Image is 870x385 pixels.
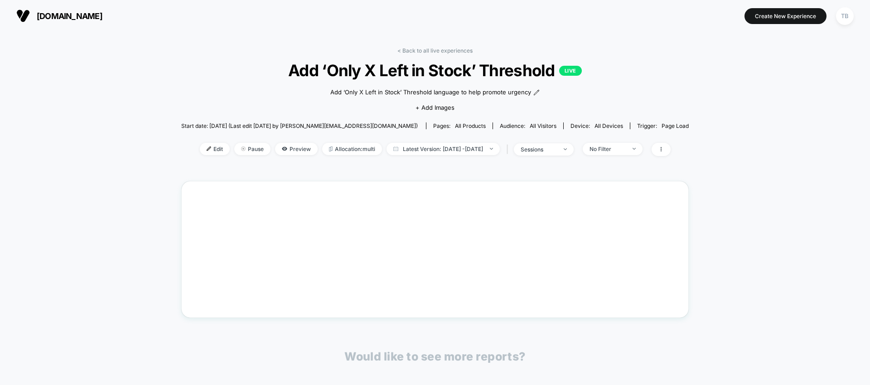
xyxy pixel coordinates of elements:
[322,143,382,155] span: Allocation: multi
[397,47,473,54] a: < Back to all live experiences
[330,88,531,97] span: Add ‘Only X Left in Stock’ Threshold language to help promote urgency
[455,122,486,129] span: all products
[241,146,246,151] img: end
[563,122,630,129] span: Device:
[833,7,856,25] button: TB
[234,143,271,155] span: Pause
[14,9,105,23] button: [DOMAIN_NAME]
[416,104,454,111] span: + Add Images
[37,11,102,21] span: [DOMAIN_NAME]
[559,66,582,76] p: LIVE
[590,146,626,152] div: No Filter
[500,122,556,129] div: Audience:
[329,146,333,151] img: rebalance
[16,9,30,23] img: Visually logo
[433,122,486,129] div: Pages:
[564,148,567,150] img: end
[393,146,398,151] img: calendar
[744,8,826,24] button: Create New Experience
[633,148,636,150] img: end
[662,122,689,129] span: Page Load
[181,122,418,129] span: Start date: [DATE] (Last edit [DATE] by [PERSON_NAME][EMAIL_ADDRESS][DOMAIN_NAME])
[207,146,211,151] img: edit
[490,148,493,150] img: end
[344,350,526,363] p: Would like to see more reports?
[521,146,557,153] div: sessions
[530,122,556,129] span: All Visitors
[207,61,663,80] span: Add ‘Only X Left in Stock’ Threshold
[200,143,230,155] span: Edit
[836,7,854,25] div: TB
[637,122,689,129] div: Trigger:
[594,122,623,129] span: all devices
[387,143,500,155] span: Latest Version: [DATE] - [DATE]
[504,143,514,156] span: |
[275,143,318,155] span: Preview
